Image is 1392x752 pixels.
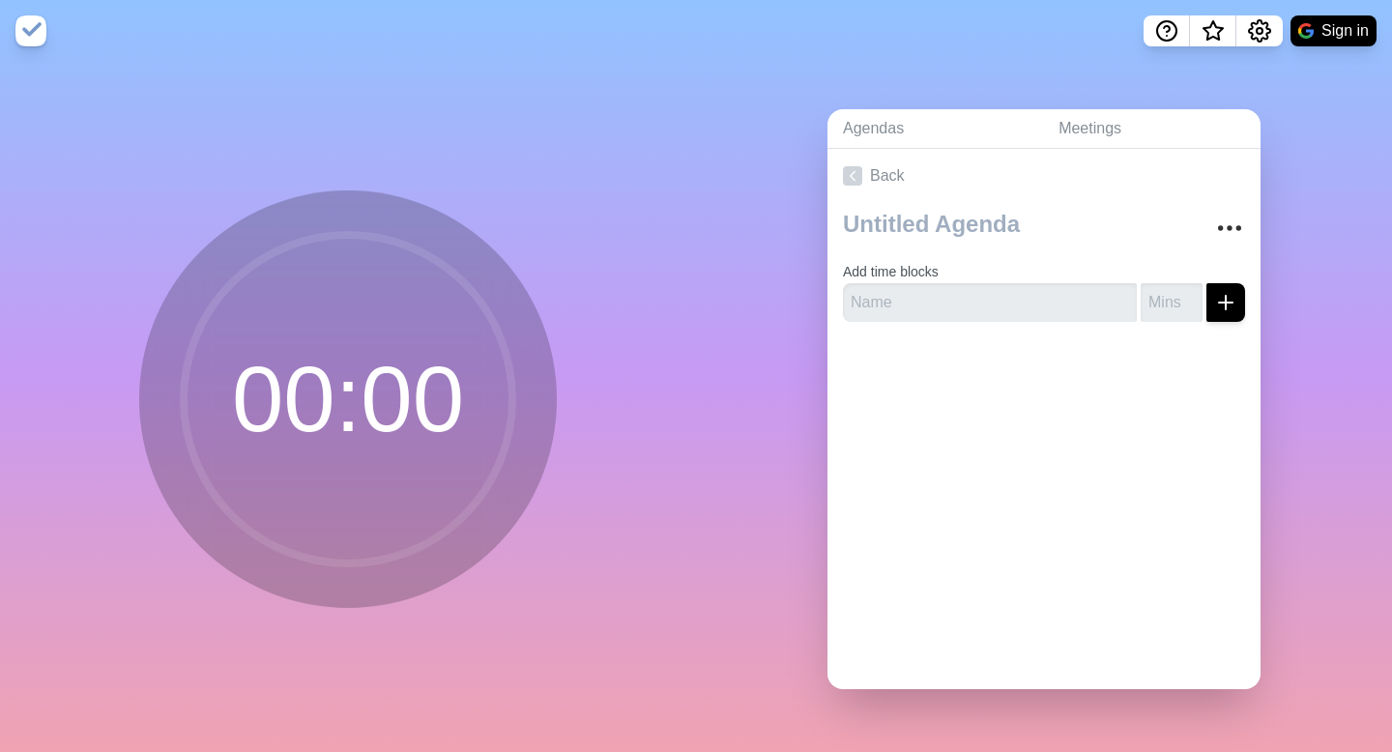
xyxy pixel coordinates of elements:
label: Add time blocks [843,264,939,279]
a: Meetings [1043,109,1261,149]
a: Back [827,149,1261,203]
button: Help [1144,15,1190,46]
a: Agendas [827,109,1043,149]
button: More [1210,209,1249,247]
button: What’s new [1190,15,1236,46]
input: Name [843,283,1137,322]
img: timeblocks logo [15,15,46,46]
img: google logo [1298,23,1314,39]
input: Mins [1141,283,1203,322]
button: Settings [1236,15,1283,46]
button: Sign in [1290,15,1377,46]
